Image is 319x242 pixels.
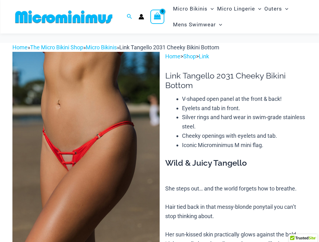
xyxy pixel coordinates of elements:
[173,1,207,17] span: Micro Bikinis
[150,10,165,24] a: View Shopping Cart, empty
[139,14,144,20] a: Account icon link
[171,17,224,33] a: Mens SwimwearMenu ToggleMenu Toggle
[263,1,290,17] a: OutersMenu ToggleMenu Toggle
[182,141,307,150] li: Iconic Microminimus M mini flag.
[216,17,222,33] span: Menu Toggle
[182,104,307,113] li: Eyelets and tab in front.
[207,1,214,17] span: Menu Toggle
[173,17,216,33] span: Mens Swimwear
[199,53,209,60] a: Link
[182,94,307,104] li: V-shaped open panel at the front & back!
[165,53,180,60] a: Home
[165,71,307,90] h1: Link Tangello 2031 Cheeky Bikini Bottom
[171,1,215,17] a: Micro BikinisMenu ToggleMenu Toggle
[217,1,255,17] span: Micro Lingerie
[183,53,196,60] a: Shop
[86,44,117,51] a: Micro Bikinis
[264,1,282,17] span: Outers
[13,10,115,24] img: MM SHOP LOGO FLAT
[30,44,83,51] a: The Micro Bikini Shop
[255,1,261,17] span: Menu Toggle
[165,158,307,168] h3: Wild & Juicy Tangello
[12,44,28,51] a: Home
[12,44,219,51] span: » » »
[182,113,307,131] li: Silver rings and hard wear in swim-grade stainless steel.
[165,52,307,61] p: > >
[182,131,307,141] li: Cheeky openings with eyelets and tab.
[282,1,288,17] span: Menu Toggle
[119,44,219,51] span: Link Tangello 2031 Cheeky Bikini Bottom
[216,1,263,17] a: Micro LingerieMenu ToggleMenu Toggle
[127,13,132,21] a: Search icon link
